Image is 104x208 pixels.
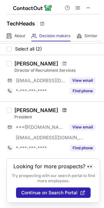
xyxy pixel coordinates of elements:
[14,114,100,120] div: President
[16,135,84,141] span: [EMAIL_ADDRESS][DOMAIN_NAME]
[14,33,25,38] span: About
[16,78,66,83] span: [EMAIL_ADDRESS][DOMAIN_NAME]
[16,124,66,130] span: ***@[DOMAIN_NAME]
[70,88,95,94] button: Reveal Button
[7,20,35,27] h1: TechHeads
[21,190,78,195] span: Continue on Search Portal
[13,4,52,12] img: ContactOut v5.3.10
[15,46,42,52] span: Select all (2)
[14,60,58,67] div: [PERSON_NAME]
[16,187,91,198] button: Continue on Search Portal
[70,145,95,151] button: Reveal Button
[39,33,70,38] span: Decision makers
[70,124,95,130] button: Reveal Button
[84,33,97,38] span: Similar
[14,67,100,73] div: Director of Recruitment Services
[14,107,58,113] div: [PERSON_NAME]
[70,77,95,84] button: Reveal Button
[11,173,95,184] p: Try prospecting with our search portal to find more employees.
[13,163,94,169] header: Looking for more prospects? 👀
